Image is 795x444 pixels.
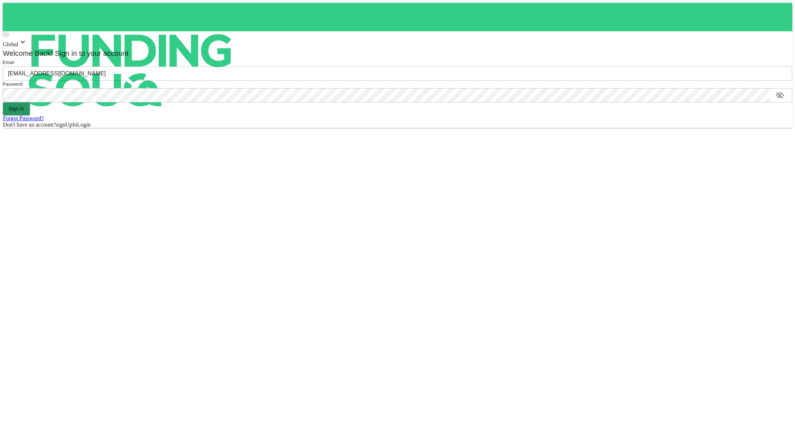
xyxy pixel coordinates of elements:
[3,3,259,138] img: logo
[3,66,792,81] input: email
[56,122,91,128] span: signUpInLogin
[3,82,23,87] span: Password
[3,102,30,115] button: Sign in
[3,3,792,31] a: logo
[3,60,14,65] span: Email
[53,49,129,57] span: Sign in to your account
[3,49,53,57] span: Welcome Back!
[3,88,770,102] input: password
[3,122,56,128] span: Don't have an account?
[3,38,792,48] div: Global
[3,115,44,121] a: Forgot Password?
